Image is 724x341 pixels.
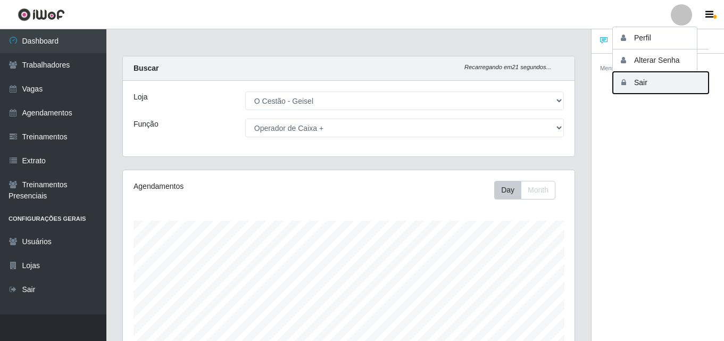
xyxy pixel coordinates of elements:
[613,72,709,94] button: Sair
[494,181,521,199] button: Day
[18,8,65,21] img: CoreUI Logo
[494,181,564,199] div: Toolbar with button groups
[134,64,159,72] strong: Buscar
[521,181,555,199] button: Month
[134,119,159,130] label: Função
[613,27,709,49] button: Perfil
[464,64,551,70] i: Recarregando em 21 segundos...
[613,49,709,72] button: Alterar Senha
[134,181,304,192] div: Agendamentos
[600,65,677,71] small: Mensagem do Administrativo
[134,92,147,103] label: Loja
[494,181,555,199] div: First group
